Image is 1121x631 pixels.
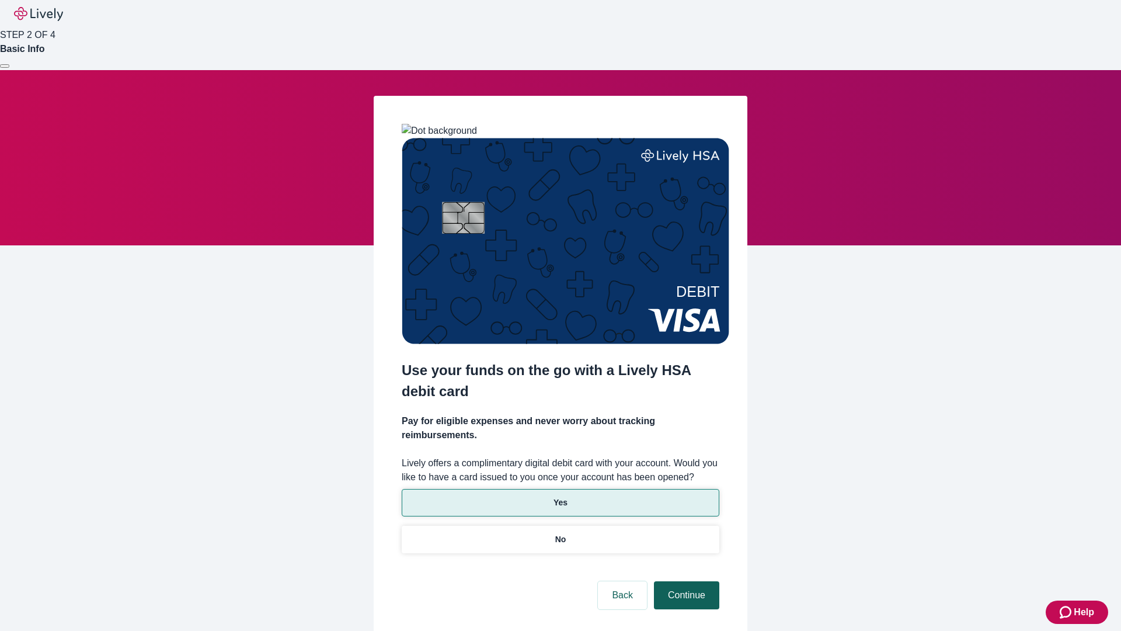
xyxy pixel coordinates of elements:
[402,360,719,402] h2: Use your funds on the go with a Lively HSA debit card
[553,497,568,509] p: Yes
[1074,605,1094,619] span: Help
[402,414,719,442] h4: Pay for eligible expenses and never worry about tracking reimbursements.
[402,456,719,484] label: Lively offers a complimentary digital debit card with your account. Would you like to have a card...
[1046,601,1108,624] button: Zendesk support iconHelp
[402,526,719,553] button: No
[402,489,719,516] button: Yes
[555,533,566,546] p: No
[402,138,729,344] img: Debit card
[402,124,477,138] img: Dot background
[598,581,647,609] button: Back
[654,581,719,609] button: Continue
[1060,605,1074,619] svg: Zendesk support icon
[14,7,63,21] img: Lively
